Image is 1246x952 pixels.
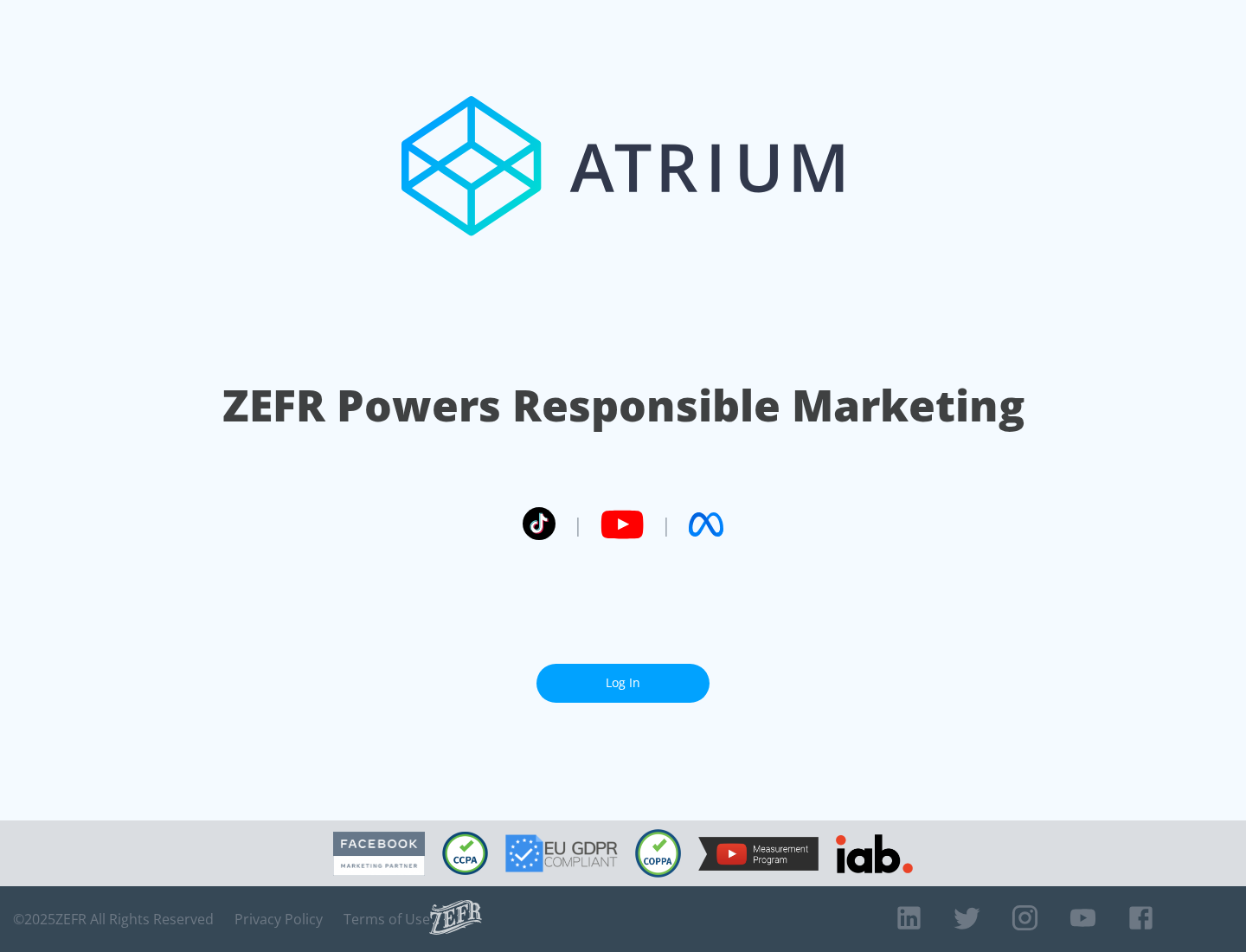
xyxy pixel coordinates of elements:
span: © 2025 ZEFR All Rights Reserved [13,910,214,928]
a: Log In [536,664,710,703]
span: | [661,511,671,537]
span: | [573,511,583,537]
img: CCPA Compliant [442,832,488,875]
a: Privacy Policy [234,910,323,928]
img: GDPR Compliant [505,834,618,872]
img: YouTube Measurement Program [698,837,819,871]
h1: ZEFR Powers Responsible Marketing [222,376,1024,435]
img: IAB [836,834,913,873]
img: COPPA Compliant [635,829,681,878]
a: Terms of Use [344,910,430,928]
img: Facebook Marketing Partner [333,832,425,876]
